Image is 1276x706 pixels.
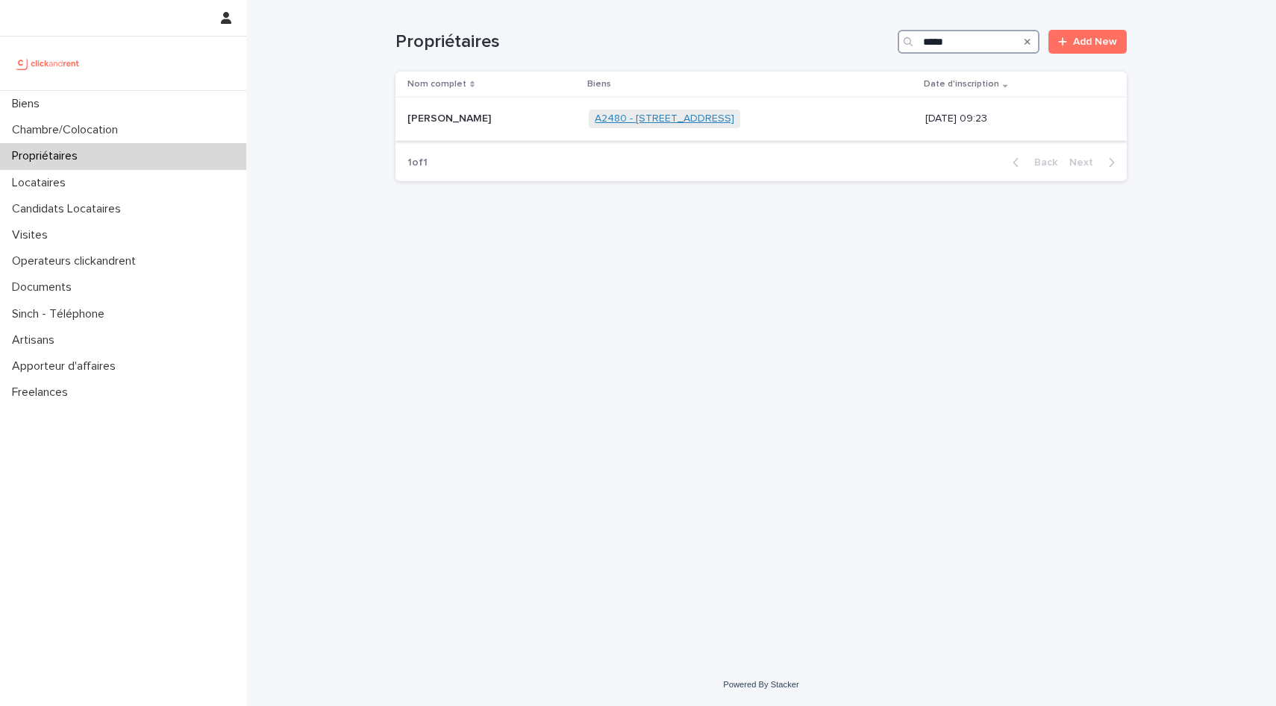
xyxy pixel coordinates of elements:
p: [PERSON_NAME] [407,110,494,125]
p: Biens [587,76,611,92]
p: Biens [6,97,51,111]
p: Nom complet [407,76,466,92]
button: Back [1001,156,1063,169]
p: Documents [6,280,84,294]
p: Propriétaires [6,149,90,163]
span: Add New [1073,37,1117,47]
p: Locataires [6,176,78,190]
tr: [PERSON_NAME][PERSON_NAME] A2480 - [STREET_ADDRESS] [DATE] 09:23 [395,98,1127,141]
input: Search [898,30,1039,54]
span: Back [1025,157,1057,168]
p: Chambre/Colocation [6,123,130,137]
p: [DATE] 09:23 [925,113,1103,125]
a: Powered By Stacker [723,680,798,689]
p: Operateurs clickandrent [6,254,148,268]
a: A2480 - [STREET_ADDRESS] [595,113,734,125]
img: UCB0brd3T0yccxBKYDjQ [12,48,84,78]
button: Next [1063,156,1127,169]
h1: Propriétaires [395,31,892,53]
p: Candidats Locataires [6,202,133,216]
a: Add New [1048,30,1127,54]
p: Freelances [6,385,80,400]
p: Visites [6,228,60,242]
p: Sinch - Téléphone [6,307,116,321]
span: Next [1069,157,1102,168]
p: Apporteur d'affaires [6,359,128,374]
p: 1 of 1 [395,145,440,181]
p: Artisans [6,333,66,347]
p: Date d'inscription [924,76,999,92]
